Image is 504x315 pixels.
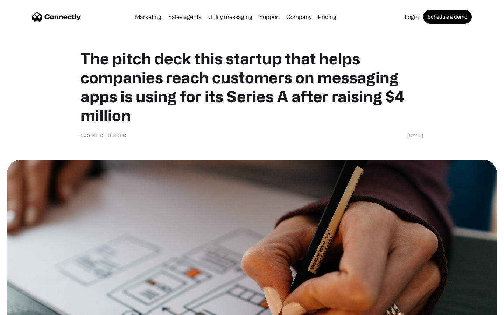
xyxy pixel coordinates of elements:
[80,132,126,139] div: Business Insider
[257,14,283,20] a: Support
[166,14,204,20] a: Sales agents
[205,14,255,20] a: Utility messaging
[7,303,42,313] aside: Language selected: English
[284,12,314,22] div: Company
[402,14,422,20] a: Login
[315,14,339,20] a: Pricing
[32,12,81,22] a: home
[14,303,42,313] ul: Language list
[132,14,164,20] a: Marketing
[423,10,472,24] a: Schedule a demo
[80,49,423,125] h1: The pitch deck this startup that helps companies reach customers on messaging apps is using for i...
[407,132,423,139] div: [DATE]
[286,12,311,22] div: Company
